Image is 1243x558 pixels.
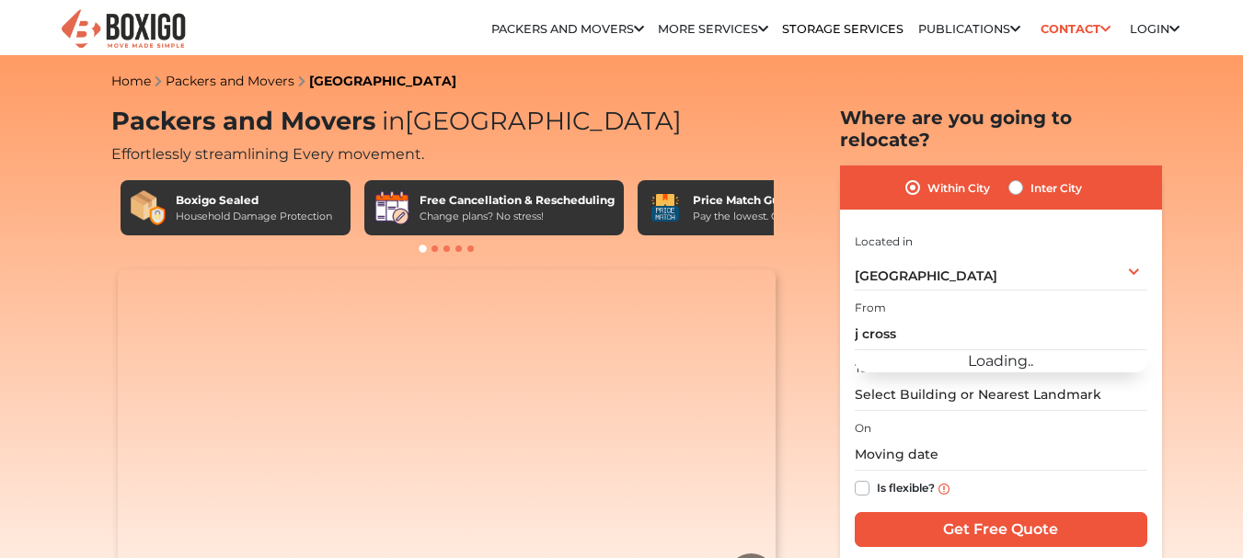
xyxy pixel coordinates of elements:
[840,107,1162,151] h2: Where are you going to relocate?
[968,352,1033,370] span: Loading..
[382,106,405,136] span: in
[855,438,1147,471] input: Moving date
[111,107,783,137] h1: Packers and Movers
[855,268,997,284] span: [GEOGRAPHIC_DATA]
[918,22,1020,36] a: Publications
[309,73,456,89] a: [GEOGRAPHIC_DATA]
[782,22,903,36] a: Storage Services
[374,189,410,226] img: Free Cancellation & Rescheduling
[111,73,151,89] a: Home
[176,209,332,224] div: Household Damage Protection
[130,189,167,226] img: Boxigo Sealed
[1030,177,1082,199] label: Inter City
[855,233,913,250] label: Located in
[176,192,332,209] div: Boxigo Sealed
[855,379,1147,411] input: Select Building or Nearest Landmark
[166,73,294,89] a: Packers and Movers
[855,300,886,316] label: From
[855,512,1147,547] input: Get Free Quote
[111,145,424,163] span: Effortlessly streamlining Every movement.
[420,209,615,224] div: Change plans? No stress!
[658,22,768,36] a: More services
[927,177,990,199] label: Within City
[1130,22,1180,36] a: Login
[59,7,188,52] img: Boxigo
[647,189,684,226] img: Price Match Guarantee
[1034,15,1116,43] a: Contact
[693,192,833,209] div: Price Match Guarantee
[855,360,868,377] label: To
[855,420,871,437] label: On
[938,484,950,495] img: info
[855,318,1147,350] input: Select Building or Nearest Landmark
[693,209,833,224] div: Pay the lowest. Guaranteed!
[375,106,682,136] span: [GEOGRAPHIC_DATA]
[877,477,935,496] label: Is flexible?
[420,192,615,209] div: Free Cancellation & Rescheduling
[491,22,644,36] a: Packers and Movers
